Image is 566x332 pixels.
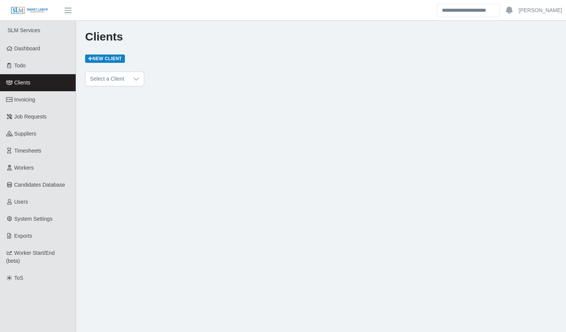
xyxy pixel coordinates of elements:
a: New Client [85,55,125,63]
span: Invoicing [14,97,35,103]
h1: Clients [85,30,557,44]
span: Select a Client [86,72,129,86]
span: Users [14,199,28,205]
span: Timesheets [14,148,42,154]
span: Worker Start/End (beta) [6,250,55,264]
span: Todo [14,62,26,69]
span: Exports [14,233,32,239]
span: Dashboard [14,45,40,51]
span: System Settings [14,216,53,222]
a: [PERSON_NAME] [519,6,562,14]
span: Job Requests [14,114,47,120]
span: Workers [14,165,34,171]
span: Clients [14,79,31,86]
span: SLM Services [8,27,40,33]
span: Suppliers [14,131,36,137]
span: Candidates Database [14,182,65,188]
img: SLM Logo [11,6,48,15]
input: Search [437,4,500,17]
span: ToS [14,275,23,281]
